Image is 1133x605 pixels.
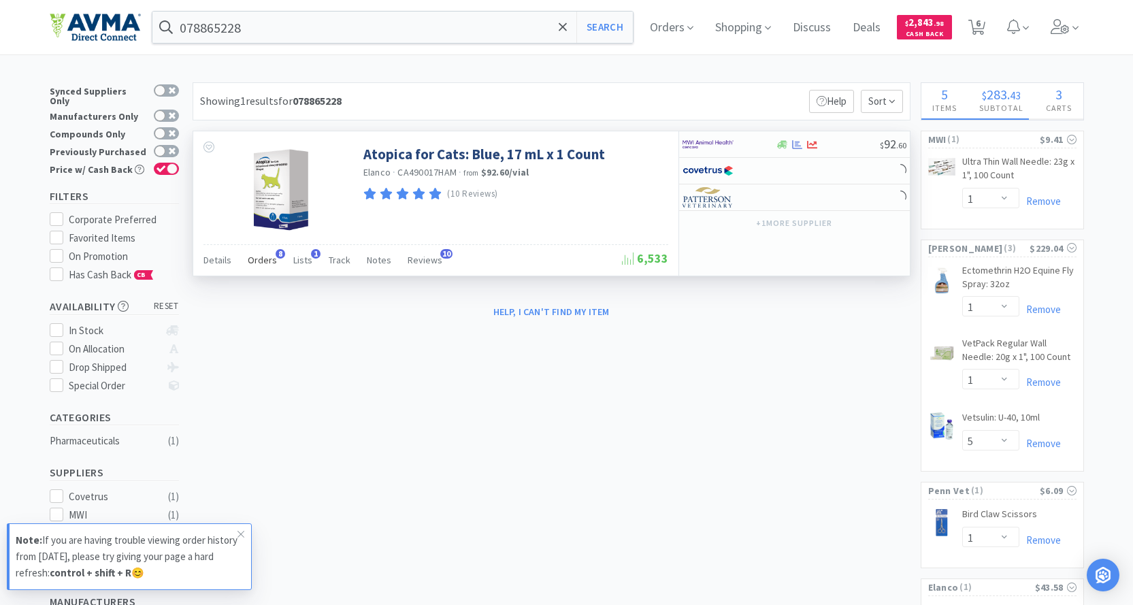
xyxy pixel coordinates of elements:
div: On Allocation [69,341,159,357]
img: 801cba26e5ba4514a8db38c996053820_51921.jpeg [928,340,955,367]
span: Lists [293,254,312,266]
a: Ultra Thin Wall Needle: 23g x 1", 100 Count [962,155,1077,187]
span: [PERSON_NAME] [928,241,1003,256]
h4: Items [921,101,968,114]
span: Cash Back [905,31,944,39]
span: Track [329,254,350,266]
span: for [278,94,342,108]
span: 8 [276,249,285,259]
h5: Filters [50,189,179,204]
img: f5e969b455434c6296c6d81ef179fa71_3.png [683,187,734,208]
span: $ [982,88,987,102]
div: Open Intercom Messenger [1087,559,1119,591]
span: Details [203,254,231,266]
img: 73ffc936dea74002a875b20196faa2d0_10522.png [928,158,955,176]
span: CA490017HAM [397,166,457,178]
div: Corporate Preferred [69,212,179,228]
p: If you are having trouble viewing order history from [DATE], please try giving your page a hard r... [16,532,237,581]
span: 3 [1055,86,1062,103]
span: · [459,166,461,178]
h5: Categories [50,410,179,425]
span: 6,533 [622,250,668,266]
span: MWI [928,132,947,147]
span: Elanco [928,580,959,595]
span: 92 [880,136,906,152]
span: ( 1 ) [958,581,1034,594]
h4: Subtotal [968,101,1035,114]
a: Remove [1019,534,1061,546]
div: Previously Purchased [50,145,147,157]
div: On Promotion [69,248,179,265]
img: cd91ef54d1704fd08c9e05d5a9abbf7a_822945.jpeg [928,412,955,440]
button: Help, I can't find my item [485,300,618,323]
span: . 98 [934,19,944,28]
strong: Note: [16,534,42,546]
span: 1 [311,249,321,259]
img: 67fa08b1fab144ab994e61cb5628b600_79216.jpeg [928,267,955,294]
p: (10 Reviews) [447,187,498,201]
strong: $92.60 / vial [481,166,529,178]
div: Showing 1 results [200,93,342,110]
h5: Suppliers [50,465,179,480]
span: $ [880,140,884,150]
input: Search by item, sku, manufacturer, ingredient, size... [152,12,634,43]
span: $ [905,19,908,28]
a: Discuss [787,22,836,34]
button: Search [576,12,633,43]
span: Sort [861,90,903,113]
div: Drop Shipped [69,359,159,376]
span: CB [135,271,148,279]
a: Deals [847,22,886,34]
div: ( 1 ) [168,507,179,523]
span: reset [154,299,179,314]
a: 6 [963,23,991,35]
span: 2,843 [905,16,944,29]
p: Help [809,90,854,113]
span: Has Cash Back [69,268,154,281]
span: ( 3 ) [1002,242,1030,255]
img: b473998245054003b22c3d0bc23bc0eb_504225.png [249,145,314,233]
span: · [393,166,395,178]
div: . [968,88,1035,101]
div: Compounds Only [50,127,147,139]
a: Bird Claw Scissors [962,508,1037,527]
div: Favorited Items [69,230,179,246]
a: Vetsulin: U-40, 10ml [962,411,1040,430]
strong: 078865228 [293,94,342,108]
div: ( 1 ) [168,489,179,505]
a: $2,843.98Cash Back [897,9,952,46]
h4: Carts [1035,101,1083,114]
span: Notes [367,254,391,266]
div: $6.09 [1040,483,1077,498]
span: Orders [248,254,277,266]
a: Ectomethrin H2O Equine Fly Spray: 32oz [962,264,1077,296]
button: +1more supplier [749,214,838,233]
img: f6b2451649754179b5b4e0c70c3f7cb0_2.png [683,134,734,154]
strong: control + shift + R [50,566,131,579]
h5: Availability [50,299,179,314]
div: Special Order [69,378,159,394]
span: ( 1 ) [946,133,1040,146]
div: Manufacturers Only [50,110,147,121]
img: e4e33dab9f054f5782a47901c742baa9_102.png [50,13,141,42]
span: 10 [440,249,453,259]
img: 77fca1acd8b6420a9015268ca798ef17_1.png [683,161,734,181]
span: . 60 [896,140,906,150]
a: Elanco [363,166,391,178]
div: $9.41 [1040,132,1077,147]
div: MWI [69,507,153,523]
a: VetPack Regular Wall Needle: 20g x 1", 100 Count [962,337,1077,369]
div: Covetrus [69,489,153,505]
span: 5 [941,86,948,103]
a: Atopica for Cats: Blue, 17 mL x 1 Count [363,145,605,163]
div: Pharmaceuticals [50,433,160,449]
span: Reviews [408,254,442,266]
div: Price w/ Cash Back [50,163,147,174]
a: Remove [1019,376,1061,389]
span: ( 1 ) [970,484,1040,497]
span: 283 [987,86,1007,103]
img: 85681751042142a7bccc411381f26671_161183.png [928,509,955,536]
div: In Stock [69,323,159,339]
a: Remove [1019,437,1061,450]
div: ( 1 ) [168,433,179,449]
